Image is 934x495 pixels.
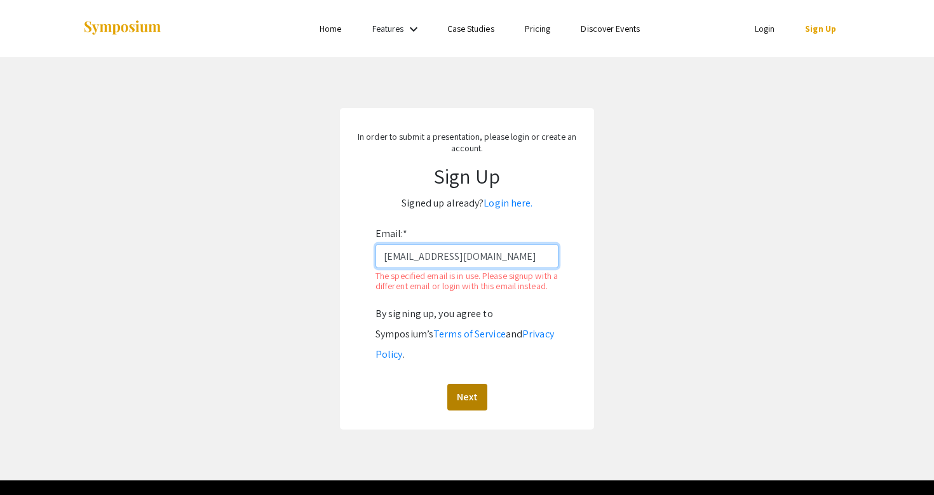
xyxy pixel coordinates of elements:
button: Next [447,384,487,410]
iframe: Chat [10,438,54,485]
mat-icon: Expand Features list [406,22,421,37]
a: Privacy Policy [376,327,554,361]
a: Login [755,23,775,34]
a: Pricing [525,23,551,34]
p: Signed up already? [353,193,581,214]
a: Discover Events [581,23,640,34]
a: Sign Up [805,23,836,34]
label: Email: [376,224,407,244]
a: Terms of Service [433,327,506,341]
a: Case Studies [447,23,494,34]
h1: Sign Up [353,164,581,188]
p: The specified email is in use. Please signup with a different email or login with this email inst... [376,268,558,291]
div: By signing up, you agree to Symposium’s and . [376,304,558,365]
img: Symposium by ForagerOne [83,20,162,37]
a: Home [320,23,341,34]
p: In order to submit a presentation, please login or create an account. [353,131,581,154]
a: Login here. [484,196,532,210]
a: Features [372,23,404,34]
